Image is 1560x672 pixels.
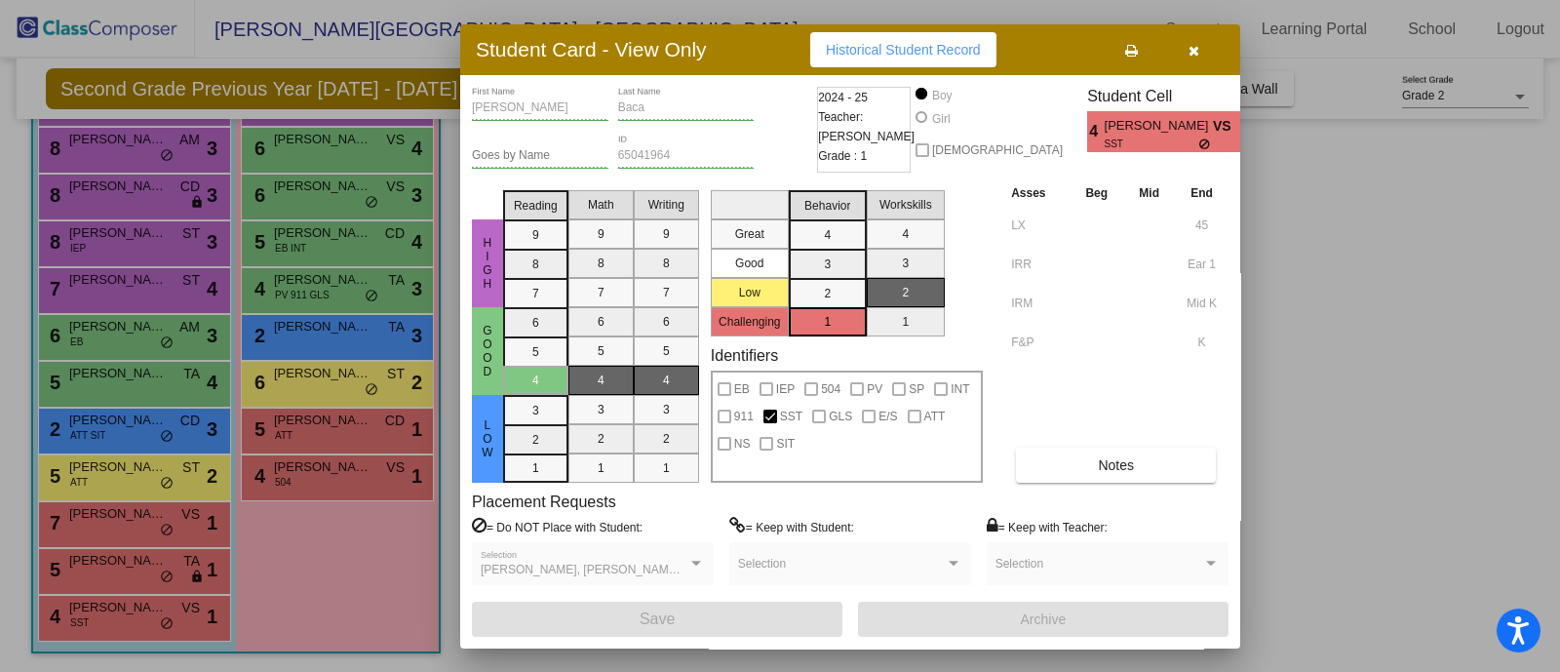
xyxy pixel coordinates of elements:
span: SST [780,405,802,428]
span: High [479,236,496,291]
span: 1 [1240,120,1257,143]
input: Enter ID [618,149,755,163]
button: Historical Student Record [810,32,996,67]
span: Archive [1021,612,1067,627]
span: [PERSON_NAME] [1105,116,1213,137]
span: [PERSON_NAME], [PERSON_NAME], [PERSON_NAME], [PERSON_NAME] [481,563,885,576]
th: End [1175,182,1228,204]
button: Save [472,602,842,637]
span: SP [909,377,924,401]
span: Historical Student Record [826,42,981,58]
span: NS [734,432,751,455]
span: SIT [776,432,795,455]
h3: Student Cell [1087,87,1257,105]
label: = Do NOT Place with Student: [472,517,643,536]
span: SST [1105,137,1199,151]
input: assessment [1011,211,1065,240]
span: PV [867,377,882,401]
span: INT [951,377,969,401]
button: Archive [858,602,1228,637]
span: 4 [1087,120,1104,143]
label: Placement Requests [472,493,616,511]
span: IEP [776,377,795,401]
span: Good [479,324,496,378]
th: Beg [1070,182,1123,204]
h3: Student Card - View Only [476,37,707,61]
div: Boy [931,87,953,104]
button: Notes [1016,448,1216,483]
span: Save [640,611,675,627]
span: 911 [734,405,754,428]
th: Asses [1006,182,1070,204]
span: [DEMOGRAPHIC_DATA] [932,138,1063,162]
input: goes by name [472,149,608,163]
span: ATT [924,405,946,428]
span: VS [1213,116,1240,137]
input: assessment [1011,328,1065,357]
span: EB [734,377,750,401]
th: Mid [1123,182,1175,204]
span: Notes [1098,457,1134,473]
span: 2024 - 25 [818,88,868,107]
label: = Keep with Teacher: [987,517,1108,536]
span: Grade : 1 [818,146,867,166]
label: Identifiers [711,346,778,365]
input: assessment [1011,250,1065,279]
span: E/S [878,405,897,428]
input: assessment [1011,289,1065,318]
div: Girl [931,110,951,128]
span: Teacher: [PERSON_NAME] [818,107,915,146]
span: Low [479,418,496,459]
span: 504 [821,377,840,401]
span: GLS [829,405,852,428]
label: = Keep with Student: [729,517,854,536]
